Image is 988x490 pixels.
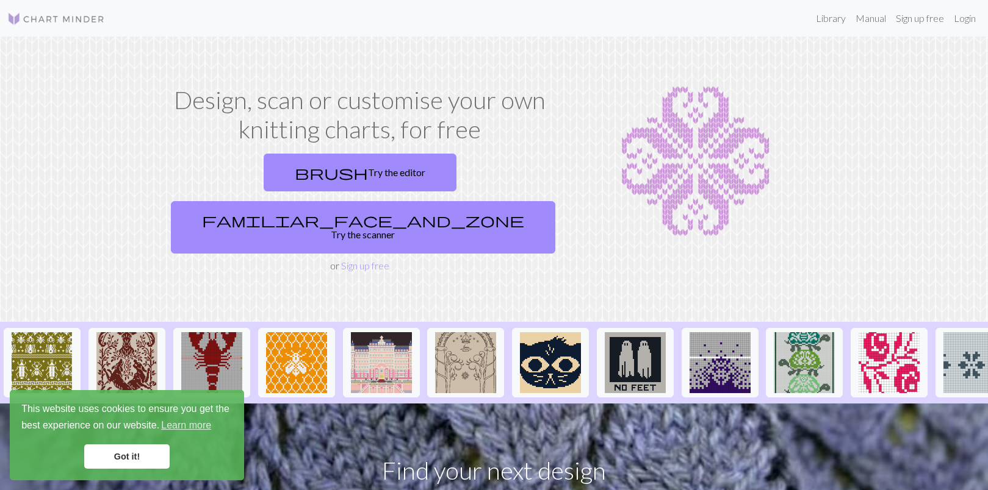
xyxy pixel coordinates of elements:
[682,328,759,397] button: Copy of fade
[12,332,73,393] img: Repeating bugs
[96,332,157,393] img: IMG_0917.jpeg
[343,355,420,367] a: Copy of Grand-Budapest-Hotel-Exterior.jpg
[851,328,928,397] button: Flower
[597,355,674,367] a: IMG_7220.png
[159,416,213,435] a: learn more about cookies
[266,332,327,393] img: Mehiläinen
[4,328,81,397] button: Repeating bugs
[21,402,233,435] span: This website uses cookies to ensure you get the best experience on our website.
[766,328,843,397] button: turtles_down.jpg
[690,332,751,393] img: Copy of fade
[295,164,368,181] span: brush
[173,328,250,397] button: Copy of Copy of Lobster
[202,211,524,229] span: familiar_face_and_zone
[682,355,759,367] a: Copy of fade
[569,85,823,238] img: Chart example
[520,332,581,393] img: Mae
[435,332,496,393] img: portededurin1.jpg
[512,328,589,397] button: Mae
[84,444,170,469] a: dismiss cookie message
[343,328,420,397] button: Copy of Grand-Budapest-Hotel-Exterior.jpg
[859,332,920,393] img: Flower
[171,201,555,254] a: Try the scanner
[949,6,981,30] a: Login
[20,452,968,489] p: Find your next design
[166,85,554,144] h1: Design, scan or customise your own knitting charts, for free
[10,390,244,480] div: cookieconsent
[597,328,674,397] button: IMG_7220.png
[258,328,335,397] button: Mehiläinen
[341,260,389,271] a: Sign up free
[166,149,554,273] div: or
[4,355,81,367] a: Repeating bugs
[891,6,949,30] a: Sign up free
[88,328,165,397] button: IMG_0917.jpeg
[766,355,843,367] a: turtles_down.jpg
[811,6,851,30] a: Library
[264,154,456,191] a: Try the editor
[774,332,835,393] img: turtles_down.jpg
[605,332,666,393] img: IMG_7220.png
[88,355,165,367] a: IMG_0917.jpeg
[351,332,412,393] img: Copy of Grand-Budapest-Hotel-Exterior.jpg
[427,355,504,367] a: portededurin1.jpg
[173,355,250,367] a: Copy of Copy of Lobster
[181,332,242,393] img: Copy of Copy of Lobster
[851,355,928,367] a: Flower
[427,328,504,397] button: portededurin1.jpg
[258,355,335,367] a: Mehiläinen
[851,6,891,30] a: Manual
[512,355,589,367] a: Mae
[7,12,105,26] img: Logo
